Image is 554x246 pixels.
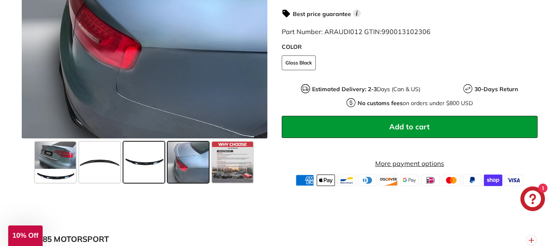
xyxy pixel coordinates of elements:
img: american_express [296,175,314,186]
img: diners_club [358,175,377,186]
span: 10% Off [12,232,38,239]
img: google_pay [400,175,419,186]
button: Add to cart [282,116,538,138]
img: master [442,175,461,186]
span: Part Number: ARAUDI012 GTIN: [282,28,431,36]
img: discover [379,175,398,186]
p: Days (Can & US) [312,85,420,94]
a: More payment options [282,159,538,168]
label: COLOR [282,43,538,51]
img: paypal [463,175,481,186]
img: ideal [421,175,440,186]
span: i [353,9,361,17]
span: 990013102306 [381,28,431,36]
img: shopify_pay [484,175,502,186]
p: on orders under $800 USD [358,99,473,108]
span: Add to cart [389,122,430,131]
div: 10% Off [8,225,43,246]
strong: No customs fees [358,99,403,107]
img: bancontact [337,175,356,186]
strong: Best price guarantee [293,10,351,18]
strong: Estimated Delivery: 2-3 [312,85,377,93]
strong: 30-Days Return [474,85,518,93]
img: visa [505,175,523,186]
img: apple_pay [317,175,335,186]
inbox-online-store-chat: Shopify online store chat [518,186,547,213]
